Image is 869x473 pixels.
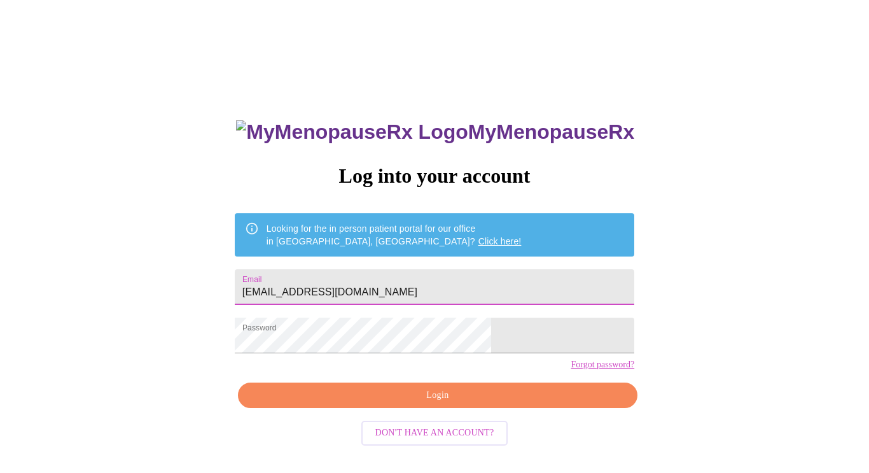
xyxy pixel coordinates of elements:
h3: MyMenopauseRx [236,120,634,144]
button: Don't have an account? [361,421,508,446]
a: Click here! [478,236,522,246]
span: Login [253,388,623,404]
button: Login [238,383,637,409]
a: Don't have an account? [358,427,511,437]
span: Don't have an account? [375,425,494,441]
div: Looking for the in person patient portal for our office in [GEOGRAPHIC_DATA], [GEOGRAPHIC_DATA]? [267,217,522,253]
img: MyMenopauseRx Logo [236,120,468,144]
a: Forgot password? [571,360,634,370]
h3: Log into your account [235,164,634,188]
